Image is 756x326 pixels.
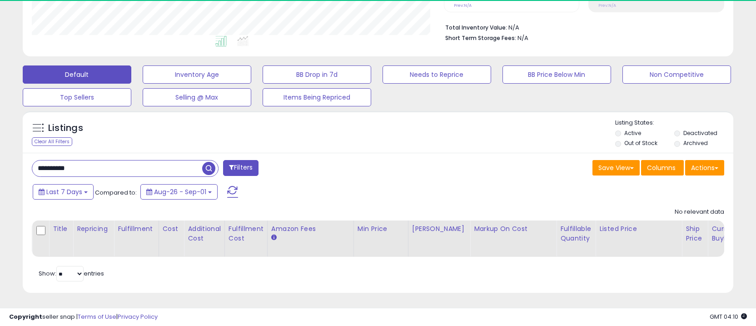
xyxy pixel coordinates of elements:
[710,312,747,321] span: 2025-09-9 04:10 GMT
[641,160,684,176] button: Columns
[599,224,678,234] div: Listed Price
[271,224,350,234] div: Amazon Fees
[143,88,251,106] button: Selling @ Max
[624,129,641,137] label: Active
[470,221,557,257] th: The percentage added to the cost of goods (COGS) that forms the calculator for Min & Max prices.
[33,184,94,200] button: Last 7 Days
[188,224,221,243] div: Additional Cost
[502,65,611,84] button: BB Price Below Min
[683,139,708,147] label: Archived
[143,65,251,84] button: Inventory Age
[223,160,259,176] button: Filters
[53,224,69,234] div: Title
[9,312,42,321] strong: Copyright
[647,163,676,172] span: Columns
[598,3,616,8] small: Prev: N/A
[592,160,640,176] button: Save View
[229,224,264,243] div: Fulfillment Cost
[517,34,528,42] span: N/A
[412,224,466,234] div: [PERSON_NAME]
[271,234,277,242] small: Amazon Fees.
[383,65,491,84] button: Needs to Reprice
[118,224,154,234] div: Fulfillment
[263,65,371,84] button: BB Drop in 7d
[615,119,733,127] p: Listing States:
[163,224,180,234] div: Cost
[154,187,206,196] span: Aug-26 - Sep-01
[624,139,657,147] label: Out of Stock
[474,224,552,234] div: Markup on Cost
[48,122,83,135] h5: Listings
[675,208,724,216] div: No relevant data
[78,312,116,321] a: Terms of Use
[685,160,724,176] button: Actions
[23,88,131,106] button: Top Sellers
[445,21,718,32] li: N/A
[622,65,731,84] button: Non Competitive
[9,313,158,321] div: seller snap | |
[39,269,104,278] span: Show: entries
[46,187,82,196] span: Last 7 Days
[560,224,592,243] div: Fulfillable Quantity
[445,24,507,31] b: Total Inventory Value:
[263,88,371,106] button: Items Being Repriced
[358,224,404,234] div: Min Price
[118,312,158,321] a: Privacy Policy
[95,188,137,197] span: Compared to:
[683,129,717,137] label: Deactivated
[32,137,72,146] div: Clear All Filters
[445,34,516,42] b: Short Term Storage Fees:
[23,65,131,84] button: Default
[77,224,110,234] div: Repricing
[454,3,472,8] small: Prev: N/A
[686,224,704,243] div: Ship Price
[140,184,218,200] button: Aug-26 - Sep-01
